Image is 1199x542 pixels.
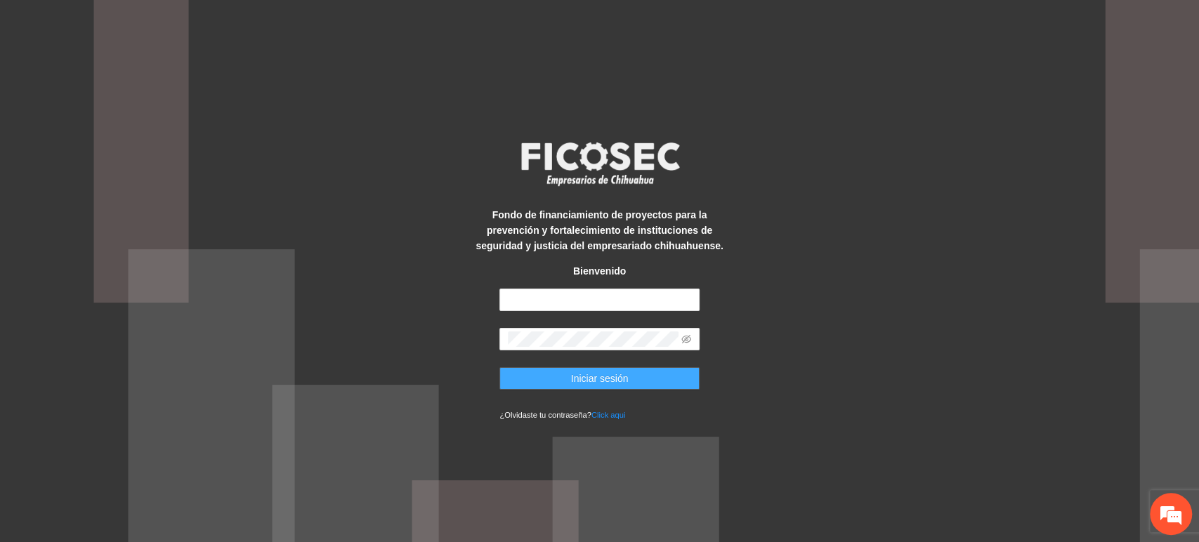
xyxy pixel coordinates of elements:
img: logo [512,138,688,190]
div: Chatee con nosotros ahora [73,72,236,90]
textarea: Escriba su mensaje y pulse “Intro” [7,383,268,432]
span: eye-invisible [681,334,691,344]
button: Iniciar sesión [499,367,700,390]
div: Minimizar ventana de chat en vivo [230,7,264,41]
strong: Fondo de financiamiento de proyectos para la prevención y fortalecimiento de instituciones de seg... [476,209,723,251]
span: Iniciar sesión [571,371,629,386]
a: Click aqui [591,411,626,419]
strong: Bienvenido [573,265,626,277]
small: ¿Olvidaste tu contraseña? [499,411,625,419]
span: Estamos en línea. [81,187,194,329]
